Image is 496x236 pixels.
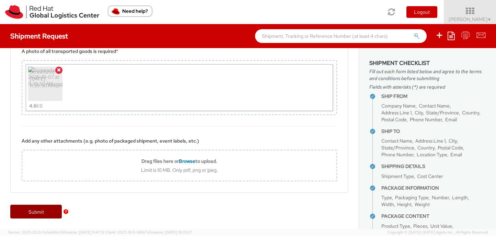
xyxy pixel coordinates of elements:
span: Company Name [381,103,416,109]
span: Copyright © [DATE]-[DATE] Agistix Inc., All Rights Reserved [387,230,488,235]
input: Shipment, Tracking or Reference Number (at least 4 chars) [255,29,427,43]
span: Address Line 1 [381,110,412,116]
div: Limit is 10 MB. Only pdf, png or jpeg. [22,167,336,173]
span: Country [417,145,435,151]
span: Shipment Type [381,173,414,179]
h3: Shipment Checklist [369,60,486,66]
span: ▼ [487,17,492,22]
span: Unit Value [430,223,452,229]
strong: 4.6 [29,103,36,109]
span: Height [397,201,412,207]
img: rh-logistics-00dfa346123c4ec078e1.svg [5,5,99,19]
span: City [449,138,457,144]
button: Need help? [108,5,152,17]
span: Type [381,194,392,201]
span: State/Province [426,110,459,116]
span: Location Type [417,151,447,158]
button: Logout [406,6,437,18]
span: Browse [179,158,195,164]
span: Contact Name [419,103,450,109]
a: Submit [10,205,62,218]
span: Country [462,110,479,116]
img: Screenshot 2025-10-07 at 11.39.50 AM.png [28,67,62,101]
h4: Ship From [381,94,486,99]
span: Client: 2025.18.0-fd567a5 [106,230,192,235]
div: A photo of all transported goods is required [22,48,337,55]
span: Phone Number [381,151,414,158]
h4: Package Content [381,214,486,219]
span: Product Type [381,223,410,229]
span: Email [450,151,462,158]
h4: Package Information [381,186,486,191]
h4: Shipment Request [10,32,68,40]
span: Contact Name [381,138,412,144]
h4: Shipping Details [381,164,486,169]
span: Cost Center [417,173,443,179]
span: [PERSON_NAME] [449,16,492,22]
span: master, [DATE] 10:01:07 [152,230,192,235]
b: Drag files here or to upload. [141,158,217,164]
span: Postal Code [381,116,407,123]
span: Pieces [413,223,427,229]
h4: Ship To [381,129,486,134]
span: Postal Code [438,145,463,151]
span: State/Province [381,145,414,151]
span: master, [DATE] 11:47:12 [66,230,105,235]
span: Width [381,201,394,207]
span: Phone Number [410,116,442,123]
span: Server: 2025.20.0-5efa686e39f [8,230,105,235]
span: Address Line 1 [415,138,446,144]
div: Add any other attachments (e.g. photo of packaged shipment, event labels, etc.) [22,137,337,144]
span: Number [432,194,449,201]
span: Packaging Type [395,194,429,201]
span: Weight [415,201,430,207]
span: Length [452,194,468,201]
div: KB [29,101,43,111]
span: Fill out each form listed below and agree to the terms and conditions before submitting [369,68,486,82]
span: Email [445,116,457,123]
span: City [415,110,423,116]
span: Fields with asterisks (*) are required [369,83,486,90]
